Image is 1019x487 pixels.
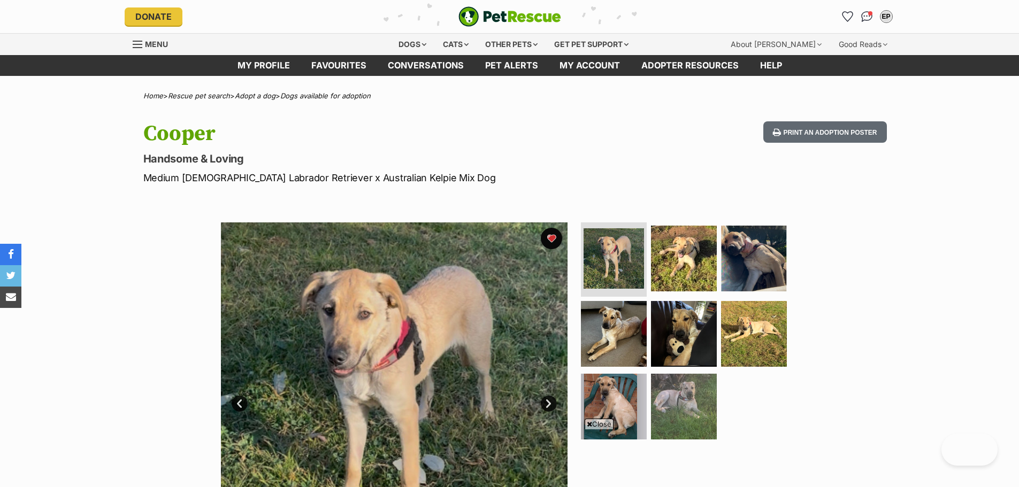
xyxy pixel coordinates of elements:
[839,8,856,25] a: Favourites
[133,34,175,53] a: Menu
[831,34,895,55] div: Good Reads
[723,34,829,55] div: About [PERSON_NAME]
[721,226,787,291] img: Photo of Cooper
[143,91,163,100] a: Home
[584,228,644,289] img: Photo of Cooper
[541,396,557,412] a: Next
[861,11,872,22] img: chat-41dd97257d64d25036548639549fe6c8038ab92f7586957e7f3b1b290dea8141.svg
[377,55,474,76] a: conversations
[839,8,895,25] ul: Account quick links
[581,301,647,367] img: Photo of Cooper
[391,34,434,55] div: Dogs
[301,55,377,76] a: Favourites
[474,55,549,76] a: Pet alerts
[749,55,793,76] a: Help
[168,91,230,100] a: Rescue pet search
[478,34,545,55] div: Other pets
[859,8,876,25] a: Conversations
[881,11,892,22] div: EP
[547,34,636,55] div: Get pet support
[651,374,717,439] img: Photo of Cooper
[435,34,476,55] div: Cats
[227,55,301,76] a: My profile
[549,55,631,76] a: My account
[232,396,248,412] a: Prev
[145,40,168,49] span: Menu
[235,91,275,100] a: Adopt a dog
[651,226,717,291] img: Photo of Cooper
[878,8,895,25] button: My account
[143,151,596,166] p: Handsome & Loving
[143,171,596,185] p: Medium [DEMOGRAPHIC_DATA] Labrador Retriever x Australian Kelpie Mix Dog
[941,434,998,466] iframe: Help Scout Beacon - Open
[117,92,903,100] div: > > >
[631,55,749,76] a: Adopter resources
[585,419,614,429] span: Close
[721,301,787,367] img: Photo of Cooper
[125,7,182,26] a: Donate
[458,6,561,27] img: logo-e224e6f780fb5917bec1dbf3a21bbac754714ae5b6737aabdf751b685950b380.svg
[581,374,647,439] img: Photo of Cooper
[143,121,596,146] h1: Cooper
[280,91,371,100] a: Dogs available for adoption
[651,301,717,367] img: Photo of Cooper
[541,228,562,249] button: favourite
[250,434,769,482] iframe: Advertisement
[458,6,561,27] a: PetRescue
[763,121,886,143] button: Print an adoption poster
